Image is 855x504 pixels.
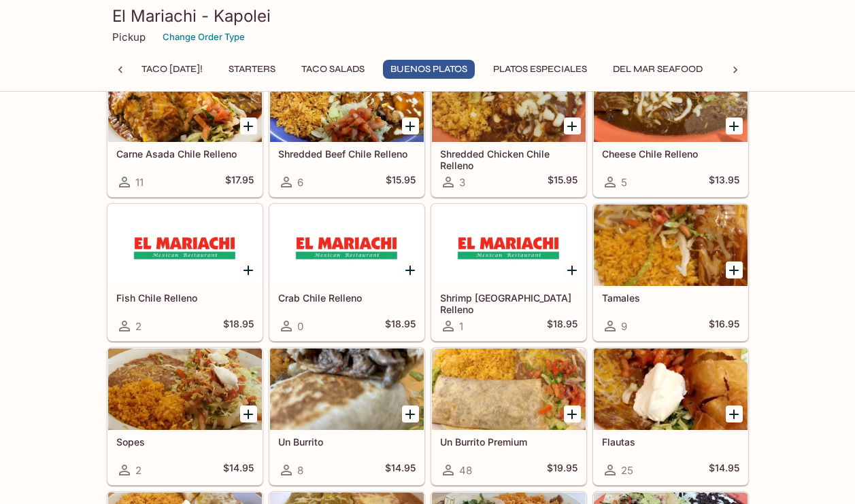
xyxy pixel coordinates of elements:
[602,436,739,448] h5: Flautas
[440,436,577,448] h5: Un Burrito Premium
[383,60,475,79] button: Buenos Platos
[602,292,739,304] h5: Tamales
[432,60,586,142] div: Shredded Chicken Chile Relleno
[431,348,586,485] a: Un Burrito Premium48$19.95
[278,436,416,448] h5: Un Burrito
[605,60,710,79] button: Del Mar Seafood
[459,176,465,189] span: 3
[386,174,416,190] h5: $15.95
[135,464,141,477] span: 2
[116,292,254,304] h5: Fish Chile Relleno
[547,462,577,478] h5: $19.95
[108,348,262,430] div: Sopes
[156,26,251,48] button: Change Order Type
[240,262,257,278] button: Add Fish Chile Relleno
[116,436,254,448] h5: Sopes
[594,60,748,142] div: Cheese Chile Relleno
[225,174,254,190] h5: $17.95
[294,60,372,79] button: Taco Salads
[564,406,581,422] button: Add Un Burrito Premium
[270,348,424,430] div: Un Burrito
[621,464,633,477] span: 25
[547,318,577,334] h5: $18.95
[593,60,748,197] a: Cheese Chile Relleno5$13.95
[621,176,627,189] span: 5
[726,406,743,422] button: Add Flautas
[269,348,424,485] a: Un Burrito8$14.95
[564,262,581,278] button: Add Shrimp Chile Relleno
[602,148,739,160] h5: Cheese Chile Relleno
[223,462,254,478] h5: $14.95
[402,118,419,134] button: Add Shredded Beef Chile Relleno
[402,262,419,278] button: Add Crab Chile Relleno
[223,318,254,334] h5: $18.95
[107,204,263,341] a: Fish Chile Relleno2$18.95
[270,204,424,286] div: Crab Chile Relleno
[297,320,303,333] span: 0
[432,348,586,430] div: Un Burrito Premium
[385,462,416,478] h5: $14.95
[548,174,577,190] h5: $15.95
[240,118,257,134] button: Add Carne Asada Chile Relleno
[278,292,416,304] h5: Crab Chile Relleno
[431,204,586,341] a: Shrimp [GEOGRAPHIC_DATA] Relleno1$18.95
[297,176,303,189] span: 6
[709,318,739,334] h5: $16.95
[402,406,419,422] button: Add Un Burrito
[107,348,263,485] a: Sopes2$14.95
[564,118,581,134] button: Add Shredded Chicken Chile Relleno
[621,320,627,333] span: 9
[134,60,210,79] button: Taco [DATE]!
[269,60,424,197] a: Shredded Beef Chile Relleno6$15.95
[269,204,424,341] a: Crab Chile Relleno0$18.95
[431,60,586,197] a: Shredded Chicken Chile Relleno3$15.95
[385,318,416,334] h5: $18.95
[221,60,283,79] button: Starters
[709,462,739,478] h5: $14.95
[594,204,748,286] div: Tamales
[240,406,257,422] button: Add Sopes
[297,464,303,477] span: 8
[432,204,586,286] div: Shrimp Chile Relleno
[593,348,748,485] a: Flautas25$14.95
[278,148,416,160] h5: Shredded Beef Chile Relleno
[135,320,141,333] span: 2
[459,320,463,333] span: 1
[726,262,743,278] button: Add Tamales
[135,176,144,189] span: 11
[594,348,748,430] div: Flautas
[270,60,424,142] div: Shredded Beef Chile Relleno
[108,204,262,286] div: Fish Chile Relleno
[112,31,146,43] p: Pickup
[112,5,743,26] h3: El Mariachi - Kapolei
[593,204,748,341] a: Tamales9$16.95
[726,118,743,134] button: Add Cheese Chile Relleno
[107,60,263,197] a: Carne Asada Chile Relleno11$17.95
[459,464,472,477] span: 48
[486,60,594,79] button: Platos Especiales
[116,148,254,160] h5: Carne Asada Chile Relleno
[440,148,577,170] h5: Shredded Chicken Chile Relleno
[440,292,577,314] h5: Shrimp [GEOGRAPHIC_DATA] Relleno
[721,60,793,79] button: Side Order
[709,174,739,190] h5: $13.95
[108,60,262,142] div: Carne Asada Chile Relleno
